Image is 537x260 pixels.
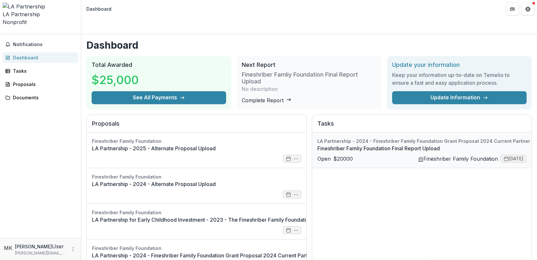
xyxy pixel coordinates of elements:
[521,3,534,16] button: Get Help
[317,120,527,132] h2: Tasks
[13,54,73,61] div: Dashboard
[242,71,376,85] h3: Fineshriber Famliy Foundation Final Report Upload
[392,91,527,104] a: Update Information
[92,252,367,259] a: LA Partnership - 2024 - Fineshriber Family Foundation Grant Proposal 2024 Current Partner - Progr...
[392,61,527,68] h2: Update your information
[92,180,301,188] a: LA Partnership - 2024 - Alternate Proposal Upload
[242,85,278,93] p: No description
[3,52,78,63] a: Dashboard
[69,245,77,253] button: More
[13,68,73,74] div: Tasks
[3,66,78,76] a: Tasks
[92,120,301,132] h2: Proposals
[13,81,73,88] div: Proposals
[3,79,78,90] a: Proposals
[52,242,64,250] p: User
[15,243,52,250] p: [PERSON_NAME]
[15,250,67,256] p: [PERSON_NAME][EMAIL_ADDRESS][DOMAIN_NAME]
[3,19,27,25] span: Nonprofit
[506,3,519,16] button: Partners
[92,71,139,89] h3: $25,000
[92,144,301,152] a: LA Partnership - 2025 - Alternate Proposal Upload
[92,91,226,104] button: See All Payments
[392,71,527,87] h3: Keep your information up-to-date on Temelio to ensure a fast and easy application process.
[92,216,364,224] a: LA Partnership for Early Childhood Investment - 2023 - The Fineshriber Family Foundation Grant Pr...
[92,61,226,68] h2: Total Awarded
[242,97,291,104] a: Complete Report
[3,10,78,18] div: LA Partnership
[3,92,78,103] a: Documents
[242,61,376,68] h2: Next Report
[13,94,73,101] div: Documents
[86,6,111,12] div: Dashboard
[86,39,532,51] h1: Dashboard
[4,244,12,252] div: Mary Kopp
[3,3,78,10] img: LA Partnership
[84,4,114,14] nav: breadcrumb
[13,42,76,47] span: Notifications
[3,39,78,50] button: Notifications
